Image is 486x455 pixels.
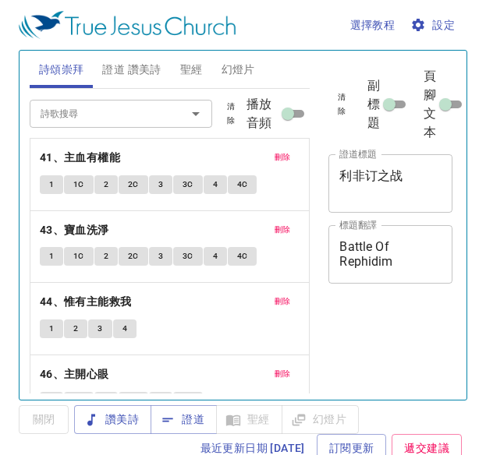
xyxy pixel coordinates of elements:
[102,60,161,79] span: 證道 讚美詩
[350,16,396,35] span: 選擇教程
[328,88,355,121] button: 清除
[185,103,207,125] button: Open
[339,168,442,198] textarea: 利非订之战
[247,95,279,132] span: 播放音頻
[73,249,84,263] span: 1C
[104,178,108,192] span: 2
[237,178,248,192] span: 4C
[237,249,248,263] span: 4C
[119,175,148,194] button: 2C
[40,292,134,312] button: 44、惟有主能救我
[40,175,63,194] button: 1
[104,249,108,263] span: 2
[275,295,291,309] span: 刪除
[215,97,247,130] button: 清除
[344,11,402,40] button: 選擇教程
[94,175,118,194] button: 2
[213,178,218,192] span: 4
[339,239,442,269] textarea: Battle Of Rephidim
[413,16,455,35] span: 設定
[119,392,148,411] button: 2C
[40,220,109,240] b: 43、寶血洗淨
[40,292,132,312] b: 44、惟有主能救我
[183,178,193,192] span: 3C
[149,392,172,411] button: 3
[94,392,118,411] button: 2
[40,220,112,240] button: 43、寶血洗淨
[228,175,257,194] button: 4C
[49,178,54,192] span: 1
[113,319,137,338] button: 4
[74,405,151,434] button: 讚美詩
[322,300,429,436] iframe: from-child
[204,175,227,194] button: 4
[64,319,87,338] button: 2
[222,60,255,79] span: 幻燈片
[158,249,163,263] span: 3
[40,148,120,168] b: 41、主血有權能
[180,60,203,79] span: 聖經
[173,247,203,266] button: 3C
[64,247,94,266] button: 1C
[73,322,78,336] span: 2
[407,11,461,40] button: 設定
[275,150,291,164] span: 刪除
[163,410,204,429] span: 證道
[94,247,118,266] button: 2
[87,410,139,429] span: 讚美詩
[64,175,94,194] button: 1C
[19,11,236,39] img: True Jesus Church
[39,60,84,79] span: 詩頌崇拜
[149,247,172,266] button: 3
[98,322,102,336] span: 3
[128,178,139,192] span: 2C
[225,100,237,128] span: 清除
[128,249,139,263] span: 2C
[64,392,94,411] button: 1C
[149,175,172,194] button: 3
[183,249,193,263] span: 3C
[49,249,54,263] span: 1
[173,175,203,194] button: 3C
[119,247,148,266] button: 2C
[158,178,163,192] span: 3
[40,365,112,384] button: 46、主開心眼
[367,76,380,132] span: 副標題
[151,405,217,434] button: 證道
[40,148,123,168] button: 41、主血有權能
[265,292,300,311] button: 刪除
[338,90,346,118] span: 清除
[228,247,257,266] button: 4C
[122,322,127,336] span: 4
[275,367,291,381] span: 刪除
[40,319,63,338] button: 1
[73,178,84,192] span: 1C
[265,220,300,239] button: 刪除
[213,249,218,263] span: 4
[275,223,291,237] span: 刪除
[265,365,300,383] button: 刪除
[49,322,54,336] span: 1
[40,247,63,266] button: 1
[40,392,63,411] button: 1
[424,67,436,142] span: 頁腳文本
[173,392,203,411] button: 3C
[88,319,112,338] button: 3
[204,247,227,266] button: 4
[265,148,300,167] button: 刪除
[40,365,109,384] b: 46、主開心眼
